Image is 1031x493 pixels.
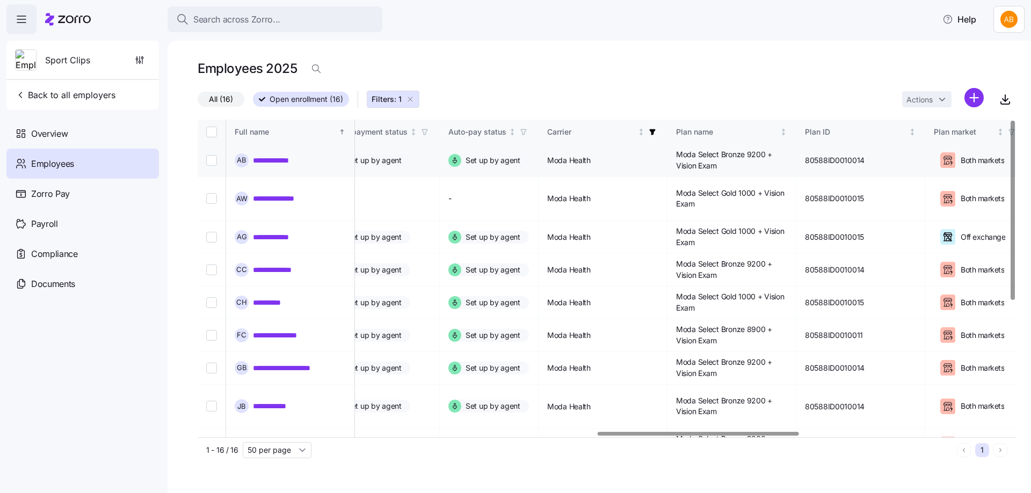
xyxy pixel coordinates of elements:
[676,188,787,210] span: Moda Select Gold 1000 + Vision Exam
[206,264,217,275] input: Select record 4
[547,297,591,308] span: Moda Health
[676,259,787,281] span: Moda Select Bronze 9200 + Vision Exam
[466,264,520,275] span: Set up by agent
[547,193,591,204] span: Moda Health
[993,443,1007,457] button: Next page
[547,330,591,341] span: Moda Health
[547,363,591,373] span: Moda Health
[975,443,989,457] button: 1
[236,299,247,306] span: C H
[367,91,419,108] button: Filters: 1
[805,401,865,412] span: 80588ID0010014
[347,264,402,275] span: Set up by agent
[957,232,1005,242] span: Off exchange
[909,128,916,136] div: Not sorted
[637,128,645,136] div: Not sorted
[16,50,36,71] img: Employer logo
[6,179,159,209] a: Zorro Pay
[902,91,952,107] button: Actions
[321,120,440,144] th: Initial payment statusNot sorted
[466,155,520,166] span: Set up by agent
[15,89,115,101] span: Back to all employers
[31,277,75,291] span: Documents
[466,330,520,341] span: Set up by agent
[270,92,343,106] span: Open enrollment (16)
[338,128,346,136] div: Sorted ascending
[6,149,159,179] a: Employees
[466,363,520,373] span: Set up by agent
[347,401,402,411] span: Set up by agent
[31,157,74,171] span: Employees
[440,120,539,144] th: Auto-pay statusNot sorted
[206,445,238,455] span: 1 - 16 / 16
[805,232,864,242] span: 80588ID0010015
[6,269,159,299] a: Documents
[805,155,865,166] span: 80588ID0010014
[209,92,233,106] span: All (16)
[805,330,863,341] span: 80588ID0010011
[957,297,1004,308] span: Both markets
[547,155,591,166] span: Moda Health
[925,120,1027,144] th: Plan marketNot sorted
[667,120,796,144] th: Plan nameNot sorted
[957,401,1004,411] span: Both markets
[206,330,217,341] input: Select record 6
[942,13,976,26] span: Help
[237,332,246,339] span: F C
[676,226,787,248] span: Moda Select Gold 1000 + Vision Exam
[805,264,865,275] span: 80588ID0010014
[957,330,1004,341] span: Both markets
[6,239,159,269] a: Compliance
[547,401,591,412] span: Moda Health
[31,247,78,261] span: Compliance
[957,193,1004,204] span: Both markets
[206,193,217,204] input: Select record 2
[934,9,985,30] button: Help
[466,232,520,242] span: Set up by agent
[347,330,402,341] span: Set up by agent
[676,291,787,313] span: Moda Select Gold 1000 + Vision Exam
[805,193,864,204] span: 80588ID0010015
[957,155,1004,166] span: Both markets
[206,363,217,373] input: Select record 7
[780,128,787,136] div: Not sorted
[226,120,355,144] th: Full nameSorted ascending
[31,127,68,141] span: Overview
[330,126,408,138] div: Initial payment status
[347,232,402,242] span: Set up by agent
[321,177,440,221] td: -
[198,60,297,77] h1: Employees 2025
[193,13,280,26] span: Search across Zorro...
[237,233,247,240] span: A G
[206,127,217,137] input: Select all records
[168,6,382,32] button: Search across Zorro...
[547,126,635,138] div: Carrier
[237,403,246,410] span: J B
[539,120,667,144] th: CarrierNot sorted
[347,155,402,166] span: Set up by agent
[237,157,246,164] span: A B
[957,264,1004,275] span: Both markets
[206,155,217,166] input: Select record 1
[372,94,402,105] span: Filters: 1
[805,126,907,138] div: Plan ID
[997,128,1004,136] div: Not sorted
[448,126,506,138] div: Auto-pay status
[964,88,984,107] svg: add icon
[1000,11,1018,28] img: 42a6513890f28a9d591cc60790ab6045
[11,84,120,106] button: Back to all employers
[440,177,539,221] td: -
[676,357,787,379] span: Moda Select Bronze 9200 + Vision Exam
[410,128,417,136] div: Not sorted
[796,120,925,144] th: Plan IDNot sorted
[934,126,994,138] div: Plan market
[237,364,247,371] span: G B
[805,363,865,373] span: 80588ID0010014
[6,209,159,239] a: Payroll
[31,217,58,231] span: Payroll
[347,297,402,308] span: Set up by agent
[676,149,787,171] span: Moda Select Bronze 9200 + Vision Exam
[206,232,217,242] input: Select record 3
[547,264,591,275] span: Moda Health
[676,395,787,417] span: Moda Select Bronze 9200 + Vision Exam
